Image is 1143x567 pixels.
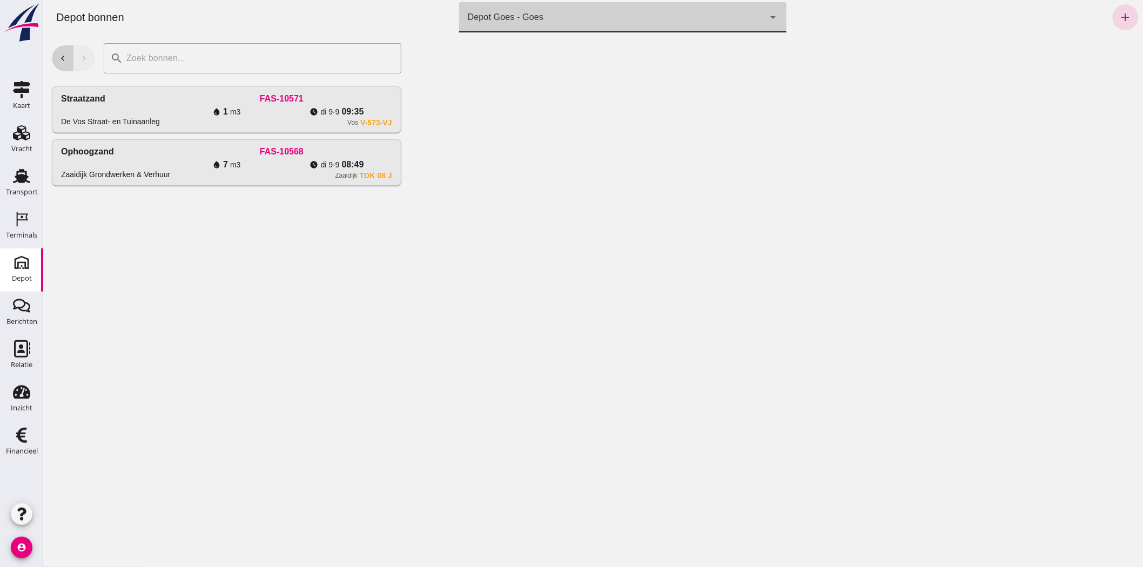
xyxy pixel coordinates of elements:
[299,105,321,118] span: 09:35
[18,169,127,180] div: Zaaidijk Grondwerken & Verhuur
[724,11,737,24] i: arrow_drop_down
[1076,11,1089,24] i: add
[9,86,358,133] a: StraatzandDe Vos Straat- en TuinaanlegFAS-105711m3di 9-909:35VosV-573-VJ
[12,275,32,282] div: Depot
[278,159,297,170] span: di 9-9
[128,92,348,105] div: FAS-10571
[13,102,30,109] div: Kaart
[317,171,349,180] div: TDK 08 J
[304,118,315,127] div: Vos
[18,116,117,127] div: De Vos Straat- en Tuinaanleg
[299,158,321,171] span: 08:49
[15,53,24,63] i: chevron_left
[9,139,358,186] a: OphoogzandZaaidijk Grondwerken & VerhuurFAS-105687m3di 9-908:49ZaaidijkTDK 08 J
[267,107,275,116] i: watch_later
[180,105,185,118] span: 1
[128,145,348,158] div: FAS-10568
[67,52,80,65] i: search
[267,160,275,169] i: watch_later
[187,106,197,117] span: m3
[278,106,297,117] span: di 9-9
[169,160,178,169] i: water_drop
[425,11,500,24] div: Depot Goes - Goes
[187,159,197,170] span: m3
[2,3,41,43] img: logo-small.a267ee39.svg
[80,43,352,73] input: Zoek bonnen...
[18,92,62,105] div: Straatzand
[6,318,37,325] div: Berichten
[6,188,38,195] div: Transport
[4,10,90,25] div: Depot bonnen
[292,171,314,180] div: Zaaidijk
[11,361,32,368] div: Relatie
[18,145,71,158] div: Ophoogzand
[11,404,32,411] div: Inzicht
[6,448,38,455] div: Financieel
[6,232,37,239] div: Terminals
[169,107,178,116] i: water_drop
[11,537,32,558] i: account_circle
[180,158,185,171] span: 7
[317,118,348,127] div: V-573-VJ
[11,145,32,152] div: Vracht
